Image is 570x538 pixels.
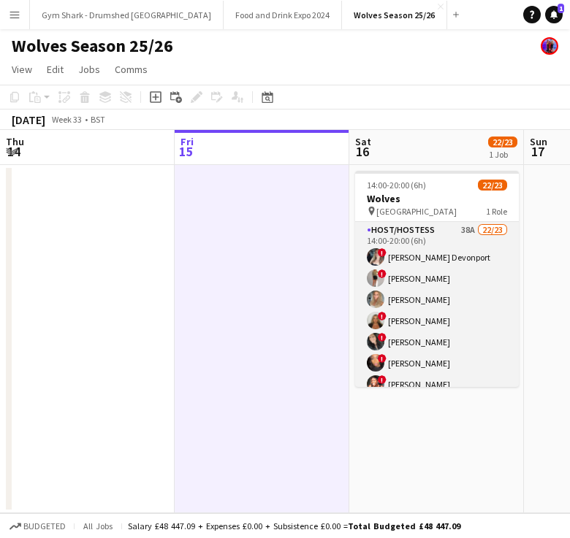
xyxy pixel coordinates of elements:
[367,180,426,191] span: 14:00-20:00 (6h)
[378,312,387,320] span: !
[30,1,224,29] button: Gym Shark - Drumshed [GEOGRAPHIC_DATA]
[12,112,45,127] div: [DATE]
[12,35,173,57] h1: Wolves Season 25/26
[355,171,519,387] app-job-card: 14:00-20:00 (6h)22/23Wolves [GEOGRAPHIC_DATA]1 RoleHost/Hostess38A22/2314:00-20:00 (6h)![PERSON_N...
[178,143,194,160] span: 15
[80,520,115,531] span: All jobs
[545,6,563,23] a: 1
[378,375,387,384] span: !
[128,520,460,531] div: Salary £48 447.09 + Expenses £0.00 + Subsistence £0.00 =
[528,143,547,160] span: 17
[478,180,507,191] span: 22/23
[530,135,547,148] span: Sun
[378,333,387,342] span: !
[488,137,517,147] span: 22/23
[355,135,371,148] span: Sat
[41,60,69,79] a: Edit
[48,114,85,125] span: Week 33
[6,135,24,148] span: Thu
[78,63,100,76] span: Jobs
[23,521,66,531] span: Budgeted
[91,114,105,125] div: BST
[47,63,64,76] span: Edit
[486,206,507,217] span: 1 Role
[541,37,558,55] app-user-avatar: Promo House Bookers
[489,149,517,160] div: 1 Job
[342,1,447,29] button: Wolves Season 25/26
[353,143,371,160] span: 16
[376,206,457,217] span: [GEOGRAPHIC_DATA]
[6,60,38,79] a: View
[180,135,194,148] span: Fri
[115,63,148,76] span: Comms
[378,269,387,278] span: !
[109,60,153,79] a: Comms
[72,60,106,79] a: Jobs
[224,1,342,29] button: Food and Drink Expo 2024
[348,520,460,531] span: Total Budgeted £48 447.09
[378,354,387,363] span: !
[7,518,68,534] button: Budgeted
[378,248,387,257] span: !
[355,192,519,205] h3: Wolves
[558,4,564,13] span: 1
[12,63,32,76] span: View
[4,143,24,160] span: 14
